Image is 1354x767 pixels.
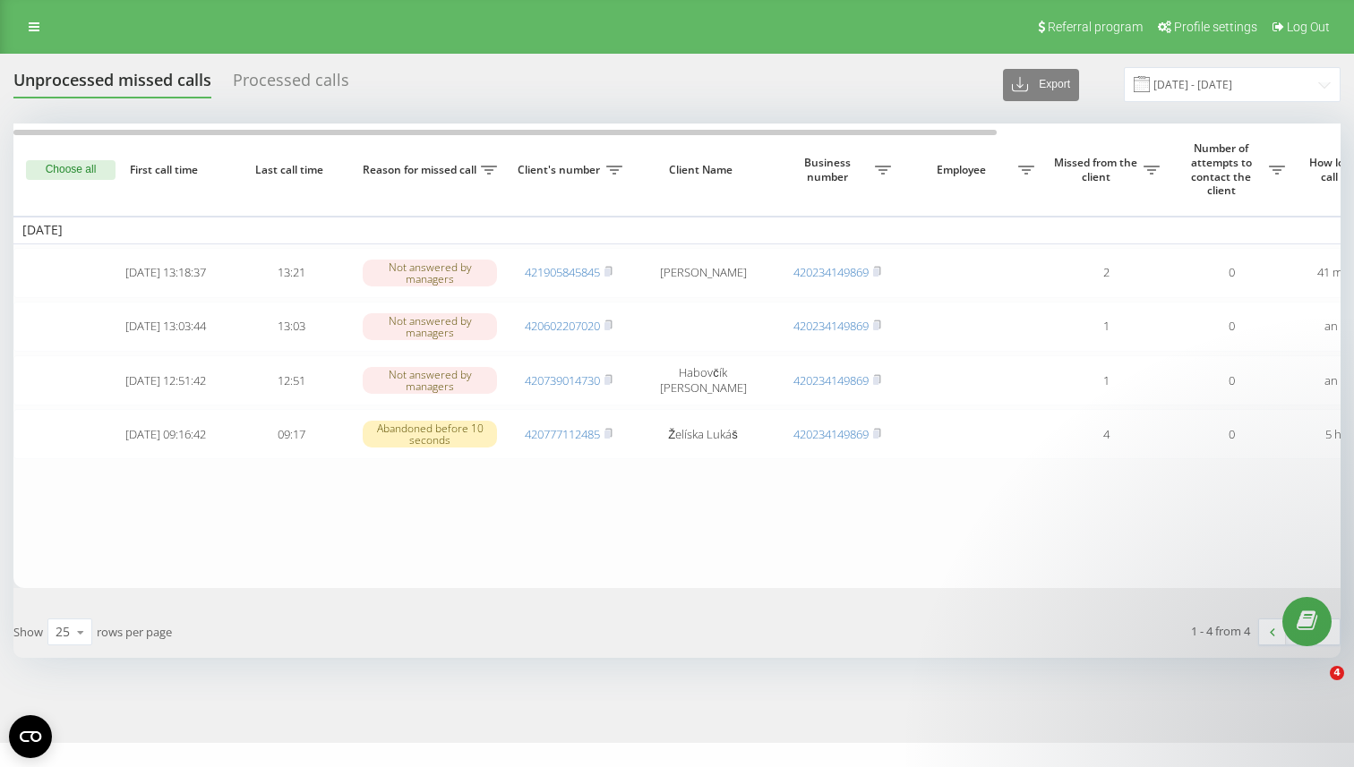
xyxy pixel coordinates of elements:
[1169,302,1294,352] td: 0
[1169,409,1294,459] td: 0
[228,248,354,298] td: 13:21
[525,264,600,280] a: 421905845845
[784,156,875,183] span: Business number
[647,163,759,177] span: Client Name
[631,355,775,405] td: Habovčík [PERSON_NAME]
[1178,141,1269,197] span: Number of attempts to contact the client
[1003,69,1079,101] button: Export
[525,426,600,442] a: 420777112485
[1169,248,1294,298] td: 0
[228,409,354,459] td: 09:17
[363,421,497,447] div: Abandoned before 10 seconds
[103,355,228,405] td: [DATE] 12:51:42
[56,623,70,641] div: 25
[363,260,497,286] div: Not answered by managers
[9,715,52,758] button: Open CMP widget
[228,302,354,352] td: 13:03
[103,248,228,298] td: [DATE] 13:18:37
[1043,248,1169,298] td: 2
[103,302,228,352] td: [DATE] 13:03:44
[363,163,481,177] span: Reason for missed call
[13,624,43,640] span: Show
[26,160,116,180] button: Choose all
[1048,20,1143,34] span: Referral program
[525,318,600,334] a: 420602207020
[117,163,214,177] span: First call time
[1043,302,1169,352] td: 1
[228,355,354,405] td: 12:51
[793,372,869,388] a: 420234149869
[97,624,172,640] span: rows per page
[1043,355,1169,405] td: 1
[103,409,228,459] td: [DATE] 09:16:42
[1287,20,1330,34] span: Log Out
[793,318,869,334] a: 420234149869
[793,264,869,280] a: 420234149869
[233,71,349,98] div: Processed calls
[1174,20,1257,34] span: Profile settings
[243,163,339,177] span: Last call time
[1191,622,1250,640] div: 1 - 4 from 4
[525,372,600,388] a: 420739014730
[1052,156,1144,183] span: Missed from the client
[1330,666,1344,680] span: 4
[793,426,869,442] a: 420234149869
[631,409,775,459] td: Želíska Lukáš
[1169,355,1294,405] td: 0
[1043,409,1169,459] td: 4
[1293,666,1336,709] iframe: Intercom live chat
[909,163,1018,177] span: Employee
[363,313,497,340] div: Not answered by managers
[631,248,775,298] td: [PERSON_NAME]
[363,367,497,394] div: Not answered by managers
[13,71,211,98] div: Unprocessed missed calls
[515,163,606,177] span: Client's number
